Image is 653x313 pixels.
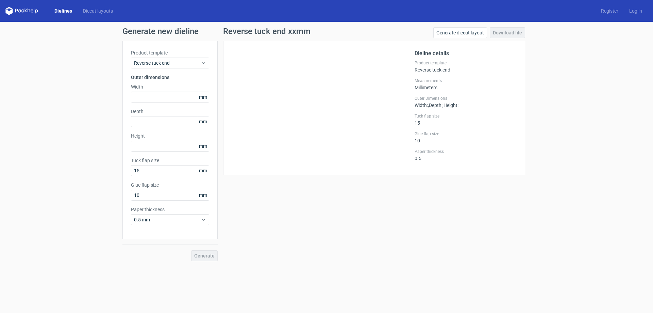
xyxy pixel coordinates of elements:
[197,190,209,200] span: mm
[415,60,517,73] div: Reverse tuck end
[415,131,517,143] div: 10
[415,131,517,137] label: Glue flap size
[415,113,517,126] div: 15
[131,206,209,213] label: Paper thickness
[134,60,201,66] span: Reverse tuck end
[131,74,209,81] h3: Outer dimensions
[131,108,209,115] label: Depth
[415,149,517,161] div: 0.5
[415,78,517,83] label: Measurements
[428,103,442,108] span: , Depth :
[624,7,648,14] a: Log in
[131,132,209,139] label: Height
[596,7,624,14] a: Register
[415,103,428,108] span: Width :
[131,49,209,56] label: Product template
[415,60,517,66] label: Product template
[131,83,209,90] label: Width
[197,166,209,176] span: mm
[415,78,517,90] div: Millimeters
[433,27,487,38] a: Generate diecut layout
[134,216,201,223] span: 0.5 mm
[415,96,517,101] label: Outer Dimensions
[49,7,78,14] a: Dielines
[197,116,209,127] span: mm
[122,27,531,35] h1: Generate new dieline
[415,113,517,119] label: Tuck flap size
[131,182,209,188] label: Glue flap size
[197,92,209,102] span: mm
[78,7,118,14] a: Diecut layouts
[415,149,517,154] label: Paper thickness
[197,141,209,151] span: mm
[223,27,311,35] h1: Reverse tuck end xxmm
[415,49,517,58] h2: Dieline details
[131,157,209,164] label: Tuck flap size
[442,103,458,108] span: , Height :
